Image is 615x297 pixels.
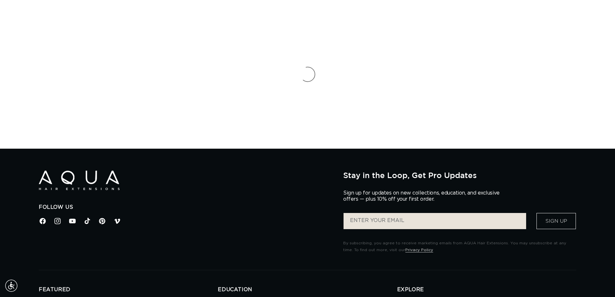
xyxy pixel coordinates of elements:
[397,286,576,293] h2: EXPLORE
[39,171,120,190] img: Aqua Hair Extensions
[39,204,334,211] h2: Follow Us
[536,213,576,229] button: Sign Up
[39,286,218,293] h2: FEATURED
[343,190,505,202] p: Sign up for updates on new collections, education, and exclusive offers — plus 10% off your first...
[405,248,433,252] a: Privacy Policy
[343,240,576,254] p: By subscribing, you agree to receive marketing emails from AQUA Hair Extensions. You may unsubscr...
[343,171,576,180] h2: Stay in the Loop, Get Pro Updates
[344,213,526,229] input: ENTER YOUR EMAIL
[218,286,397,293] h2: EDUCATION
